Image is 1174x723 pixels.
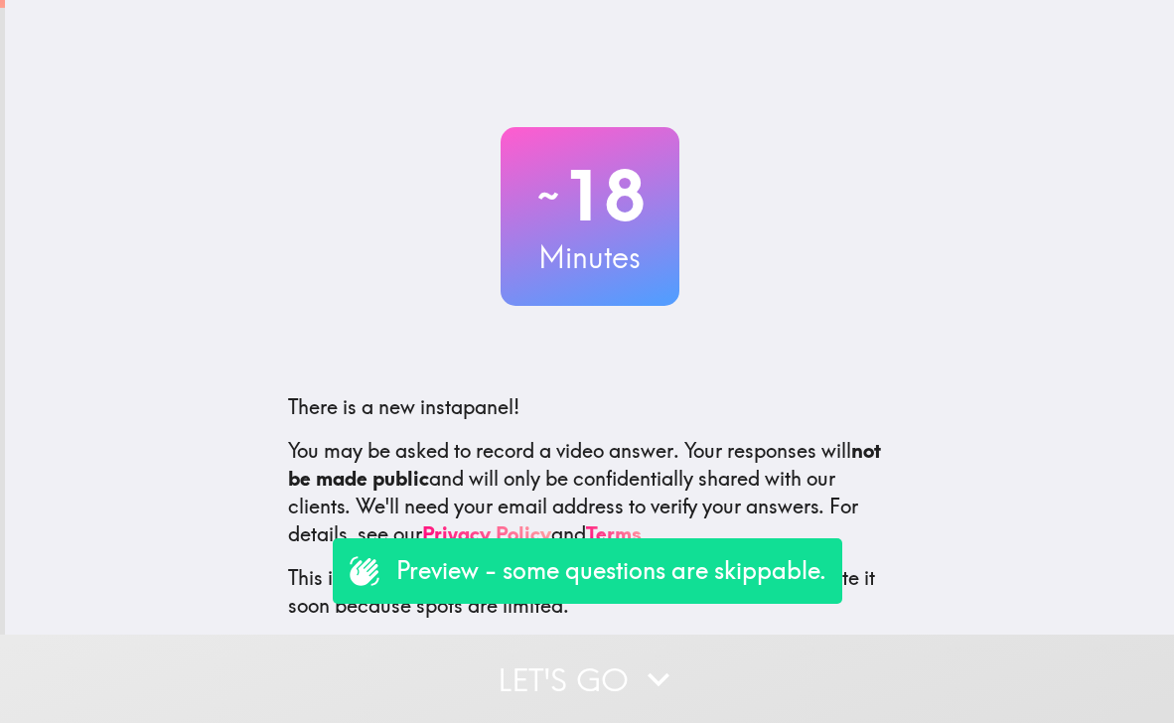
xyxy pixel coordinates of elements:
p: This invite is exclusively for you, please do not share it. Complete it soon because spots are li... [288,564,892,620]
b: not be made public [288,438,881,491]
span: There is a new instapanel! [288,394,519,419]
a: Terms [586,521,642,546]
p: Preview - some questions are skippable. [396,554,826,588]
h3: Minutes [501,236,679,278]
p: You may be asked to record a video answer. Your responses will and will only be confidentially sh... [288,437,892,548]
a: Privacy Policy [422,521,551,546]
h2: 18 [501,155,679,236]
span: ~ [534,166,562,225]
